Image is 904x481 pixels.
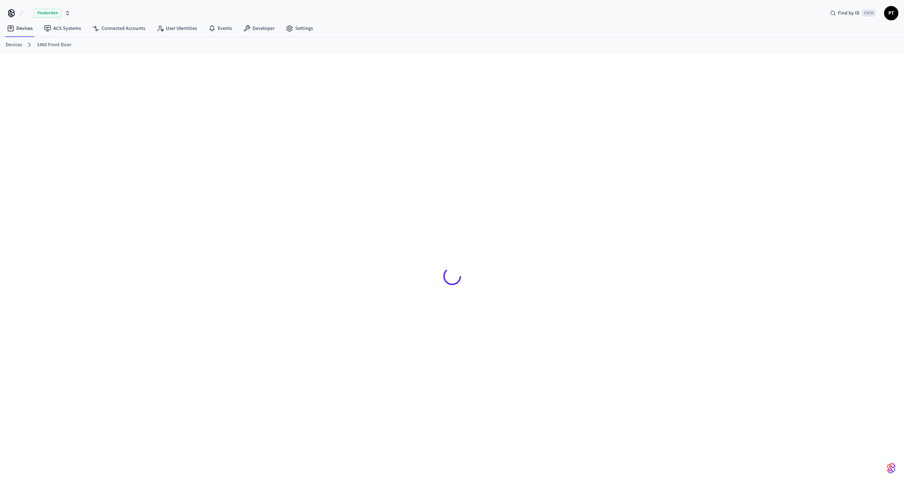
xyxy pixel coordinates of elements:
a: Developer [238,22,280,35]
a: User Identities [151,22,203,35]
span: Production [33,9,62,18]
a: Devices [1,22,38,35]
a: ACS Systems [38,22,87,35]
span: PT [885,7,898,20]
img: SeamLogoGradient.69752ec5.svg [887,463,895,474]
div: Find by IDCtrl K [824,7,881,20]
a: 1460 Front Door [37,41,71,49]
a: Events [203,22,238,35]
a: Devices [6,41,22,49]
span: Ctrl K [862,10,876,17]
span: Find by ID [838,10,860,17]
a: Settings [280,22,319,35]
a: Connected Accounts [87,22,151,35]
button: PT [884,6,898,20]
